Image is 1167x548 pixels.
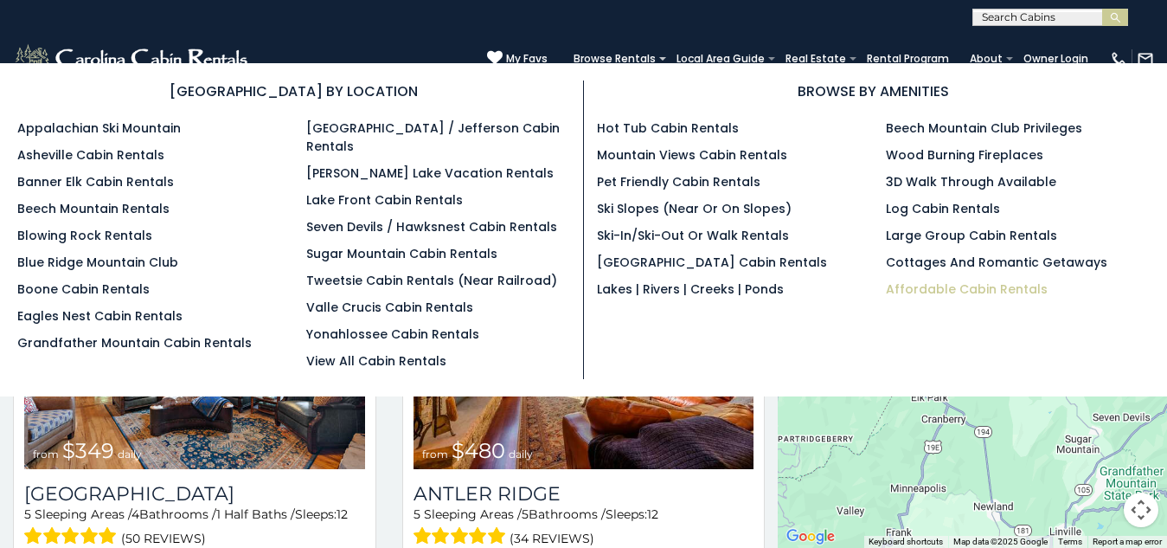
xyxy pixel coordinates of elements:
[306,352,446,370] a: View All Cabin Rentals
[337,506,348,522] span: 12
[597,200,792,217] a: Ski Slopes (Near or On Slopes)
[17,227,152,244] a: Blowing Rock Rentals
[886,227,1057,244] a: Large Group Cabin Rentals
[886,254,1107,271] a: Cottages and Romantic Getaways
[306,191,463,209] a: Lake Front Cabin Rentals
[306,218,557,235] a: Seven Devils / Hawksnest Cabin Rentals
[13,42,253,76] img: White-1-2.png
[1093,537,1162,546] a: Report a map error
[24,482,365,506] h3: Diamond Creek Lodge
[62,438,114,463] span: $349
[668,47,773,71] a: Local Area Guide
[1110,50,1127,68] img: phone-regular-white.png
[597,254,827,271] a: [GEOGRAPHIC_DATA] Cabin Rentals
[33,448,59,461] span: from
[647,506,658,522] span: 12
[597,81,1151,102] h3: BROWSE BY AMENITIES
[414,482,754,506] a: Antler Ridge
[17,334,252,351] a: Grandfather Mountain Cabin Rentals
[886,146,1043,164] a: Wood Burning Fireplaces
[777,47,855,71] a: Real Estate
[24,506,31,522] span: 5
[597,146,787,164] a: Mountain Views Cabin Rentals
[886,119,1082,137] a: Beech Mountain Club Privileges
[17,173,174,190] a: Banner Elk Cabin Rentals
[306,245,497,262] a: Sugar Mountain Cabin Rentals
[886,200,1000,217] a: Log Cabin Rentals
[306,164,554,182] a: [PERSON_NAME] Lake Vacation Rentals
[597,280,784,298] a: Lakes | Rivers | Creeks | Ponds
[452,438,505,463] span: $480
[782,525,839,548] a: Open this area in Google Maps (opens a new window)
[953,537,1048,546] span: Map data ©2025 Google
[522,506,529,522] span: 5
[961,47,1011,71] a: About
[17,280,150,298] a: Boone Cabin Rentals
[1058,537,1082,546] a: Terms
[17,200,170,217] a: Beech Mountain Rentals
[1137,50,1154,68] img: mail-regular-white.png
[24,482,365,506] a: [GEOGRAPHIC_DATA]
[487,50,548,68] a: My Favs
[858,47,958,71] a: Rental Program
[782,525,839,548] img: Google
[597,227,789,244] a: Ski-in/Ski-Out or Walk Rentals
[509,448,533,461] span: daily
[306,119,560,155] a: [GEOGRAPHIC_DATA] / Jefferson Cabin Rentals
[869,536,943,548] button: Keyboard shortcuts
[886,280,1048,298] a: Affordable Cabin Rentals
[306,272,557,289] a: Tweetsie Cabin Rentals (Near Railroad)
[414,506,420,522] span: 5
[131,506,139,522] span: 4
[886,173,1056,190] a: 3D Walk Through Available
[597,119,739,137] a: Hot Tub Cabin Rentals
[17,254,178,271] a: Blue Ridge Mountain Club
[422,448,448,461] span: from
[565,47,664,71] a: Browse Rentals
[306,299,473,316] a: Valle Crucis Cabin Rentals
[597,173,760,190] a: Pet Friendly Cabin Rentals
[17,119,181,137] a: Appalachian Ski Mountain
[118,448,142,461] span: daily
[17,307,183,325] a: Eagles Nest Cabin Rentals
[1124,493,1158,527] button: Map camera controls
[1015,47,1097,71] a: Owner Login
[216,506,295,522] span: 1 Half Baths /
[506,51,548,67] span: My Favs
[306,326,479,343] a: Yonahlossee Cabin Rentals
[17,146,164,164] a: Asheville Cabin Rentals
[17,81,570,102] h3: [GEOGRAPHIC_DATA] BY LOCATION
